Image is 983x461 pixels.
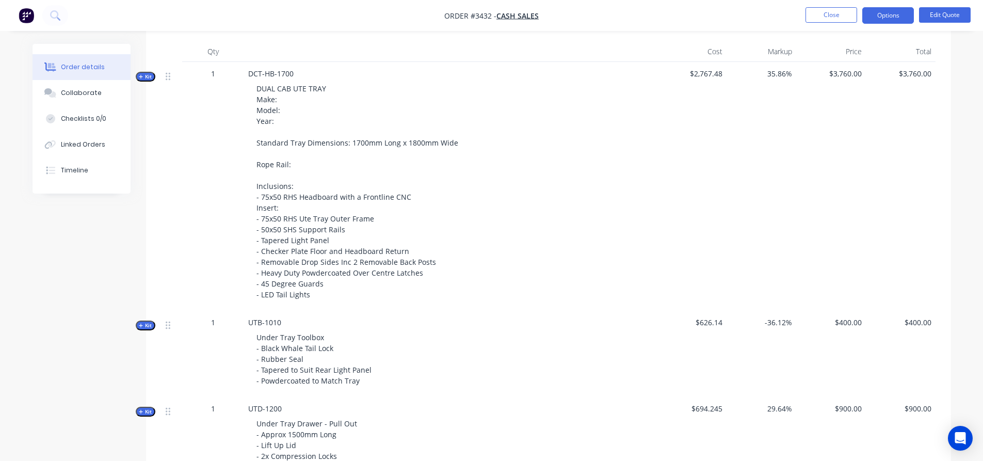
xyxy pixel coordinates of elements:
div: Total [866,41,936,62]
span: Order #3432 - [444,11,496,21]
span: DCT-HB-1700 [248,69,294,78]
div: Price [796,41,866,62]
span: 1 [211,403,215,414]
span: 1 [211,68,215,79]
span: UTD-1200 [248,404,282,414]
span: $400.00 [800,317,862,328]
span: $900.00 [870,403,931,414]
button: Kit [136,72,155,82]
span: 29.64% [731,403,792,414]
button: Edit Quote [919,7,971,23]
span: Under Tray Toolbox - Black Whale Tail Lock - Rubber Seal - Tapered to Suit Rear Light Panel - Pow... [256,332,372,386]
span: $900.00 [800,403,862,414]
div: Qty [182,41,244,62]
span: Kit [139,73,152,81]
button: Kit [136,407,155,417]
span: UTB-1010 [248,317,281,327]
span: -36.12% [731,317,792,328]
span: $3,760.00 [870,68,931,79]
span: $400.00 [870,317,931,328]
span: 1 [211,317,215,328]
div: Markup [727,41,796,62]
img: Factory [19,8,34,23]
div: Collaborate [61,88,102,98]
span: Kit [139,408,152,416]
a: cash sales [496,11,539,21]
span: Kit [139,322,152,329]
div: Linked Orders [61,140,105,149]
span: 35.86% [731,68,792,79]
button: Timeline [33,157,131,183]
div: Timeline [61,166,88,175]
div: Order details [61,62,105,72]
span: $694.245 [661,403,722,414]
button: Close [805,7,857,23]
button: Kit [136,321,155,330]
button: Linked Orders [33,132,131,157]
span: $626.14 [661,317,722,328]
span: $3,760.00 [800,68,862,79]
span: $2,767.48 [661,68,722,79]
div: Open Intercom Messenger [948,426,973,451]
div: Checklists 0/0 [61,114,106,123]
button: Checklists 0/0 [33,106,131,132]
button: Collaborate [33,80,131,106]
button: Options [862,7,914,24]
div: Cost [657,41,727,62]
button: Order details [33,54,131,80]
span: DUAL CAB UTE TRAY Make: Model: Year: Standard Tray Dimensions: 1700mm Long x 1800mm Wide Rope Rai... [256,84,458,299]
